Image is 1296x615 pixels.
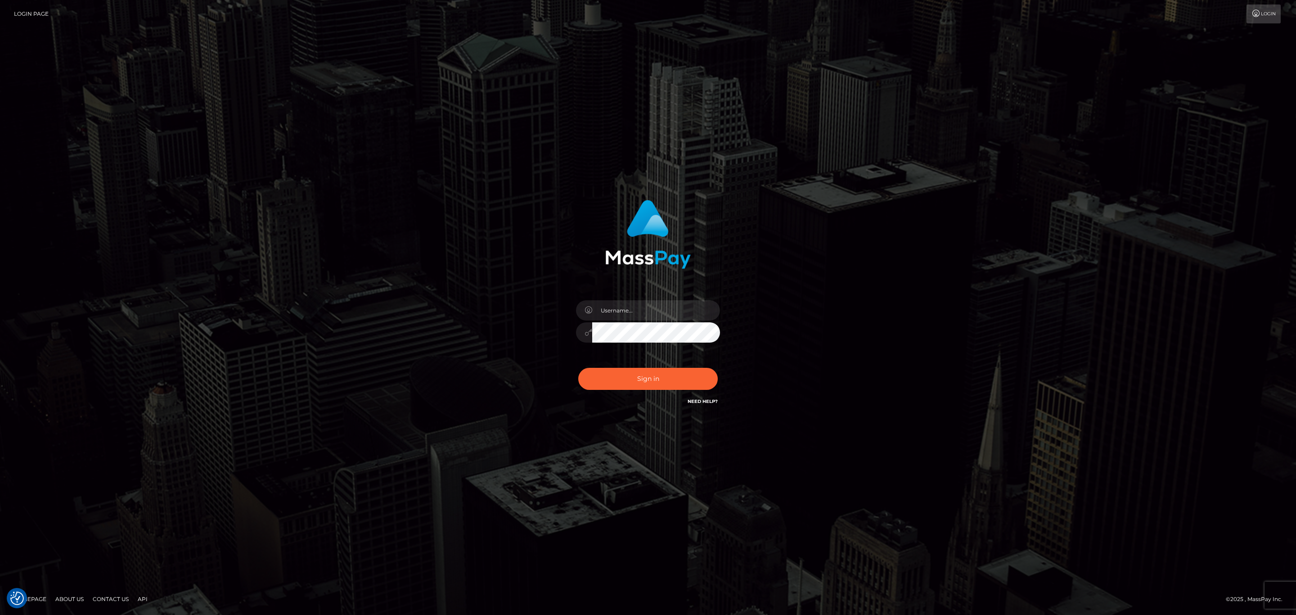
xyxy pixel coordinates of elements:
[14,5,49,23] a: Login Page
[688,398,718,404] a: Need Help?
[89,592,132,606] a: Contact Us
[578,368,718,390] button: Sign in
[10,592,50,606] a: Homepage
[10,592,24,605] img: Revisit consent button
[592,300,720,321] input: Username...
[1226,594,1289,604] div: © 2025 , MassPay Inc.
[605,200,691,269] img: MassPay Login
[134,592,151,606] a: API
[10,592,24,605] button: Consent Preferences
[52,592,87,606] a: About Us
[1246,5,1281,23] a: Login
